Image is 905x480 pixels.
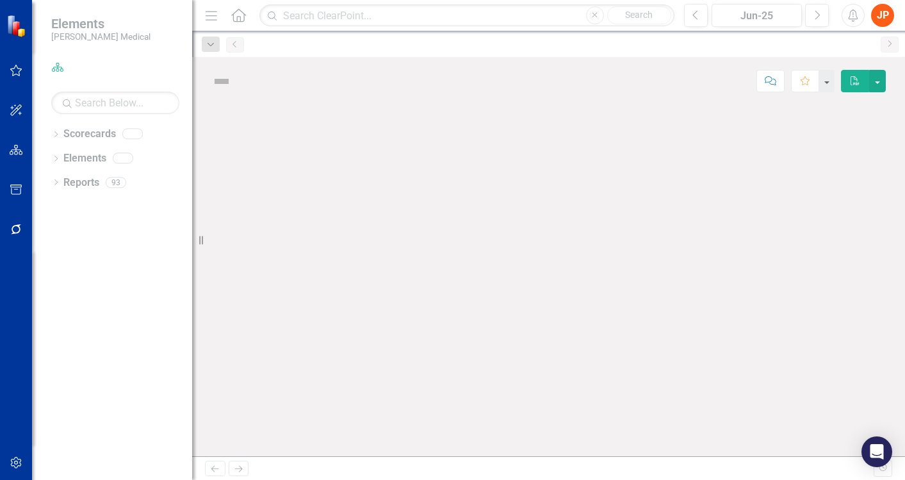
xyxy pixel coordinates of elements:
div: Open Intercom Messenger [861,436,892,467]
input: Search Below... [51,92,179,114]
small: [PERSON_NAME] Medical [51,31,151,42]
button: Jun-25 [712,4,802,27]
span: Search [625,10,653,20]
div: Jun-25 [716,8,797,24]
button: JP [871,4,894,27]
a: Scorecards [63,127,116,142]
button: Search [607,6,671,24]
img: Not Defined [211,71,232,92]
img: ClearPoint Strategy [6,15,29,37]
input: Search ClearPoint... [259,4,674,27]
a: Elements [63,151,106,166]
a: Reports [63,176,99,190]
div: 93 [106,177,126,188]
span: Elements [51,16,151,31]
